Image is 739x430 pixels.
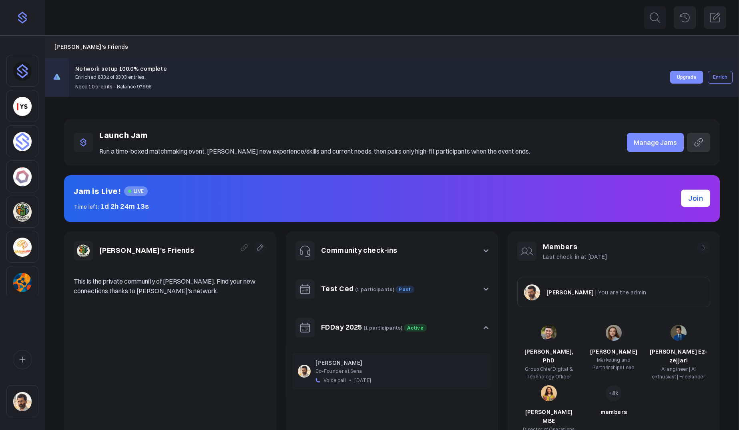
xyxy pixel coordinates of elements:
[681,190,710,207] a: Join
[99,129,530,142] p: Launch Jam
[650,348,708,364] span: [PERSON_NAME] Ez-zejjari
[13,202,32,222] img: 3pj2efuqyeig3cua8agrd6atck9r
[13,238,32,257] img: 2jp1kfh9ib76c04m8niqu4f45e0u
[321,284,354,293] a: Test Ced
[74,203,99,210] span: Time left:
[54,42,128,51] a: [PERSON_NAME]'s Friends
[708,71,733,84] button: Enrich
[608,389,619,398] p: +8k
[590,348,638,355] span: [PERSON_NAME]
[670,71,703,84] button: Upgrade
[99,245,194,256] h1: [PERSON_NAME]'s Friends
[671,325,687,341] img: 283bcf1aace382520968f9800dee7853efc4a0a0.jpg
[74,185,121,198] h2: Jam is Live!
[13,392,32,411] img: sqr4epb0z8e5jm577i6jxqftq3ng
[13,273,32,292] img: 6gff4iocxuy891buyeergockefh7
[524,284,540,300] img: sqr4epb0z8e5jm577i6jxqftq3ng
[321,322,362,332] a: FDDay 2025
[524,348,574,364] span: [PERSON_NAME], PhD
[525,366,573,380] span: Group Chief Digital & Technology Officer
[541,325,557,341] img: b7640654d5e8851c170ef497c83dfb146930f3de.jpg
[546,289,594,296] span: [PERSON_NAME]
[525,408,573,424] span: [PERSON_NAME] MBE
[354,376,371,384] span: [DATE]
[75,73,167,81] p: Enriched 8332 of 8333 entries.
[323,376,346,384] span: Voice call
[286,308,498,347] button: FDDay 2025 (1 participants) Active
[124,186,148,196] span: LIVE
[315,358,486,367] p: [PERSON_NAME]
[404,324,427,332] span: Active
[543,252,607,261] p: Last check-in at [DATE]
[652,366,705,380] span: Ai engineer | Ai enthusiast | Freelancer
[75,83,167,90] p: Need 10 credits · Balance 97996
[355,286,394,292] span: (1 participants)
[13,167,32,186] img: 4hc3xb4og75h35779zhp6duy5ffo
[595,289,647,296] span: | You are the admin
[627,133,684,152] a: Manage Jams
[75,64,167,73] h3: Network setup 100.0% complete
[396,286,414,293] span: Past
[13,97,32,116] img: yorkseed.co
[74,276,267,296] p: This is the private community of [PERSON_NAME]. Find your new connections thanks to [PERSON_NAME]...
[321,246,398,255] a: Community check-ins
[315,367,486,375] p: Co-Founder at Sena
[298,365,311,378] img: 61d6c3411a19c558e8367cb564fe3fe14d41f750.jpg
[541,385,557,401] img: a6d43fdd8eaeddda03802812d36cce7f8215675e.jpg
[54,42,729,51] nav: Breadcrumb
[363,325,403,331] span: (1 participants)
[543,241,607,253] h1: Members
[606,325,622,341] img: 55767ad48aca982840d1cafc991b14285931e639.jpg
[13,132,32,151] img: 4sptar4mobdn0q43dsu7jy32kx6j
[77,244,90,257] img: 3pj2efuqyeig3cua8agrd6atck9r
[286,270,498,308] button: Test Ced (1 participants) Past
[99,146,530,156] p: Run a time-boxed matchmaking event. [PERSON_NAME] new experience/skills and current needs, then p...
[349,376,351,384] span: •
[286,232,498,270] button: Community check-ins
[100,202,149,211] span: 1d 2h 24m 13s
[16,11,29,24] img: purple-logo-18f04229334c5639164ff563510a1dba46e1211543e89c7069427642f6c28bac.png
[600,408,627,416] span: members
[13,62,32,81] img: dhnou9yomun9587rl8johsq6w6vr
[592,357,635,370] span: Marketing and Partnerships Lead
